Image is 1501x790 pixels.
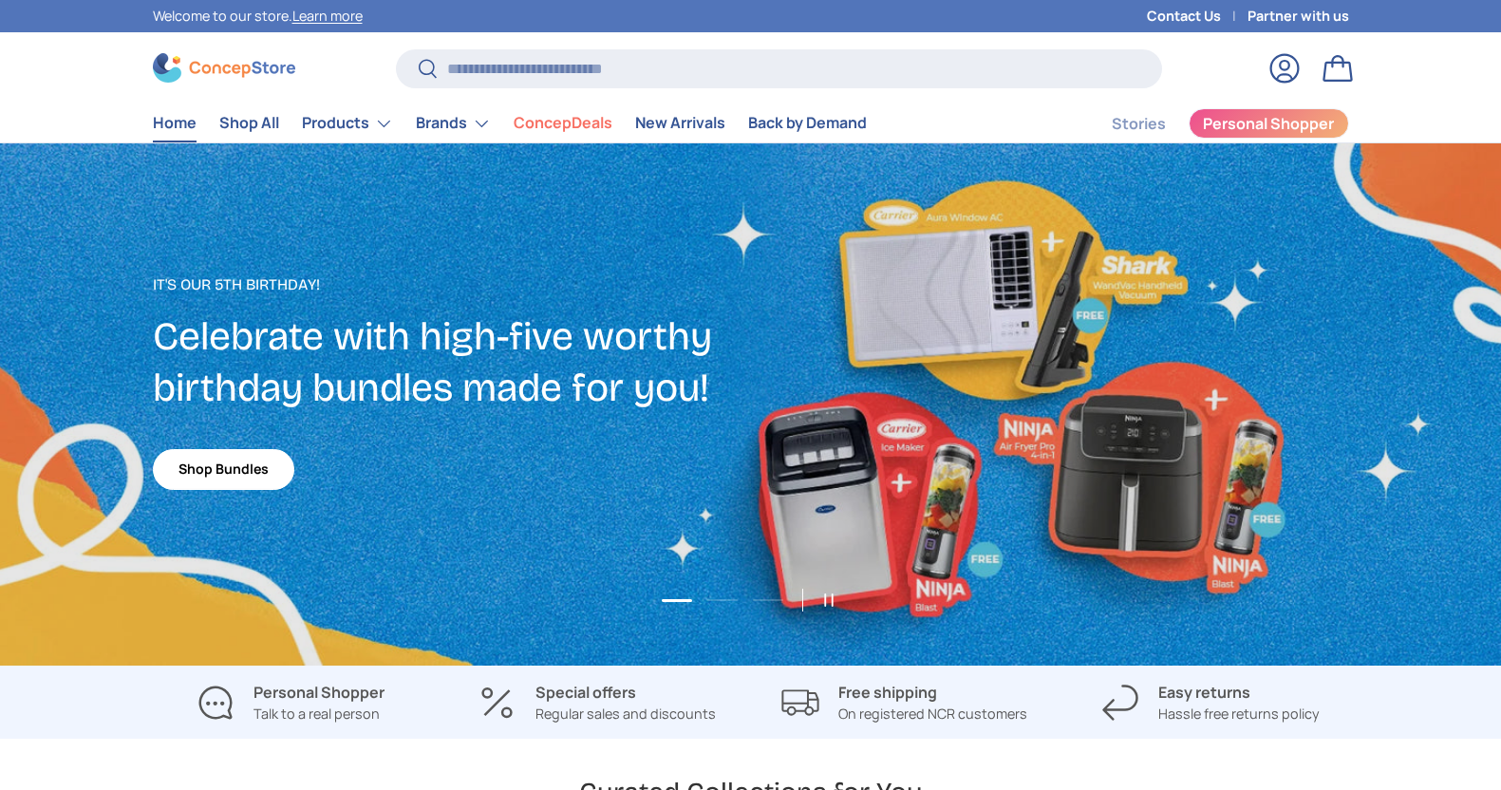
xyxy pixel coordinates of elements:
summary: Brands [404,104,502,142]
summary: Products [291,104,404,142]
img: ConcepStore [153,53,295,83]
p: Regular sales and discounts [535,704,716,724]
a: Learn more [292,7,363,25]
a: Special offers Regular sales and discounts [460,681,736,724]
p: On registered NCR customers [838,704,1027,724]
h2: Celebrate with high-five worthy birthday bundles made for you! [153,311,751,414]
p: Hassle free returns policy [1158,704,1320,724]
span: Personal Shopper [1203,116,1334,131]
a: Easy returns Hassle free returns policy [1073,681,1349,724]
strong: Free shipping [838,682,937,703]
p: Welcome to our store. [153,6,363,27]
strong: Personal Shopper [253,682,385,703]
a: Shop Bundles [153,449,294,490]
nav: Secondary [1066,104,1349,142]
strong: Easy returns [1158,682,1250,703]
p: It's our 5th Birthday! [153,273,751,296]
a: New Arrivals [635,104,725,141]
a: Partner with us [1248,6,1349,27]
strong: Special offers [535,682,636,703]
a: Products [302,104,393,142]
p: Talk to a real person [253,704,385,724]
a: Personal Shopper Talk to a real person [153,681,429,724]
a: Stories [1112,105,1166,142]
nav: Primary [153,104,867,142]
a: Shop All [219,104,279,141]
a: Free shipping On registered NCR customers [766,681,1042,724]
a: Back by Demand [748,104,867,141]
a: ConcepDeals [514,104,612,141]
a: Brands [416,104,491,142]
a: Personal Shopper [1189,108,1349,139]
a: Home [153,104,197,141]
a: Contact Us [1147,6,1248,27]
